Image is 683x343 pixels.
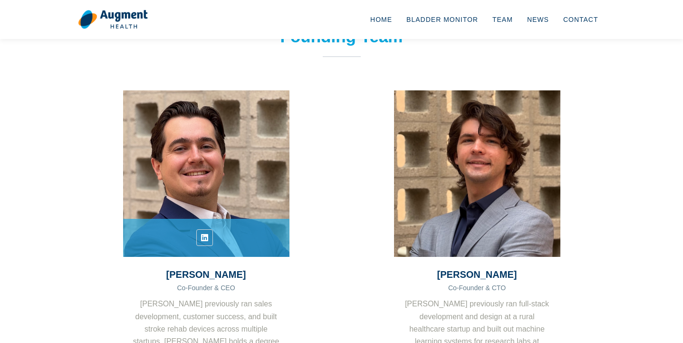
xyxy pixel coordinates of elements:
[399,4,485,35] a: Bladder Monitor
[448,284,506,292] span: Co-Founder & CTO
[115,82,298,265] img: Jared Meyers Headshot
[520,4,556,35] a: News
[363,4,399,35] a: Home
[394,90,560,257] img: Stephen Kalinsky Headshot
[123,269,289,280] h3: [PERSON_NAME]
[78,10,148,29] img: logo
[485,4,520,35] a: Team
[556,4,606,35] a: Contact
[177,284,235,292] span: Co-Founder & CEO
[394,269,560,280] h3: [PERSON_NAME]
